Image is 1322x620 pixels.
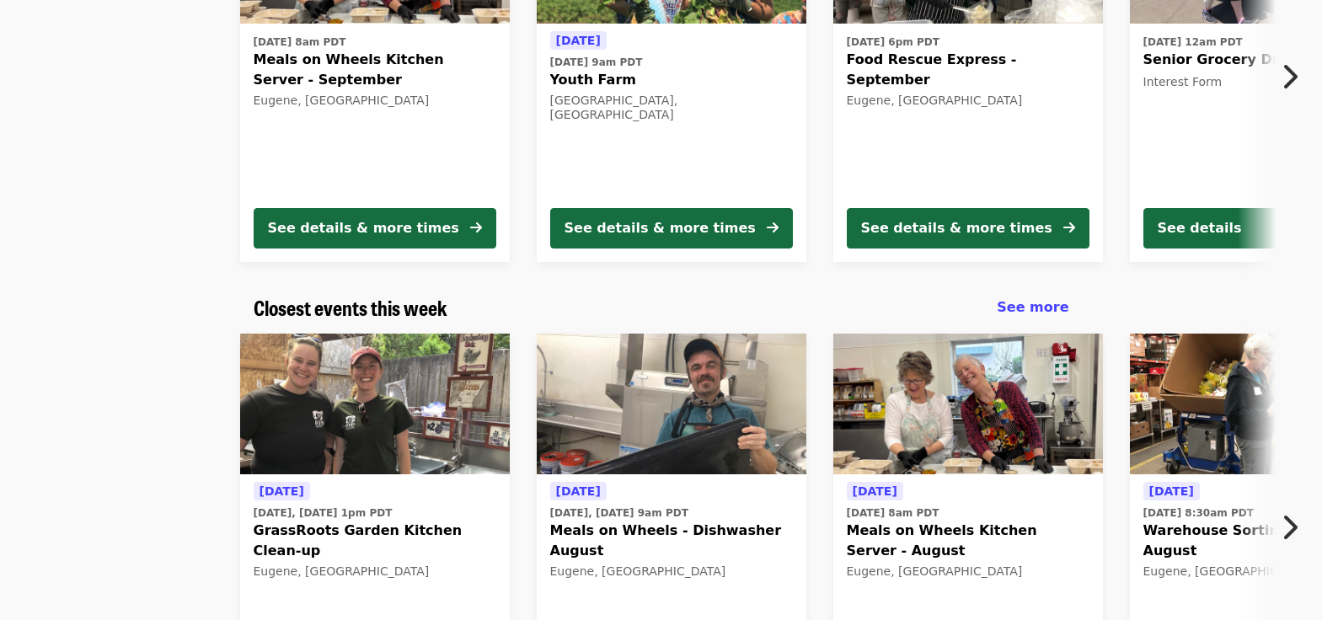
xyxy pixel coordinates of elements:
[1266,504,1322,551] button: Next item
[537,334,806,475] img: Meals on Wheels - Dishwasher August organized by FOOD For Lane County
[260,484,304,498] span: [DATE]
[550,70,793,90] span: Youth Farm
[847,208,1089,249] button: See details & more times
[254,296,447,320] a: Closest events this week
[254,521,496,561] span: GrassRoots Garden Kitchen Clean-up
[847,50,1089,90] span: Food Rescue Express - September
[268,218,459,238] div: See details & more times
[1281,511,1298,543] i: chevron-right icon
[556,484,601,498] span: [DATE]
[1143,75,1223,88] span: Interest Form
[1143,505,1254,521] time: [DATE] 8:30am PDT
[847,521,1089,561] span: Meals on Wheels Kitchen Server - August
[550,521,793,561] span: Meals on Wheels - Dishwasher August
[847,94,1089,108] div: Eugene, [GEOGRAPHIC_DATA]
[847,35,939,50] time: [DATE] 6pm PDT
[240,334,510,475] img: GrassRoots Garden Kitchen Clean-up organized by FOOD For Lane County
[1063,220,1075,236] i: arrow-right icon
[240,296,1083,320] div: Closest events this week
[254,564,496,579] div: Eugene, [GEOGRAPHIC_DATA]
[254,505,393,521] time: [DATE], [DATE] 1pm PDT
[254,50,496,90] span: Meals on Wheels Kitchen Server - September
[847,564,1089,579] div: Eugene, [GEOGRAPHIC_DATA]
[254,94,496,108] div: Eugene, [GEOGRAPHIC_DATA]
[1149,484,1194,498] span: [DATE]
[861,218,1052,238] div: See details & more times
[556,34,601,47] span: [DATE]
[1143,35,1243,50] time: [DATE] 12am PDT
[550,208,793,249] button: See details & more times
[767,220,779,236] i: arrow-right icon
[550,55,643,70] time: [DATE] 9am PDT
[470,220,482,236] i: arrow-right icon
[254,208,496,249] button: See details & more times
[997,297,1068,318] a: See more
[565,218,756,238] div: See details & more times
[254,292,447,322] span: Closest events this week
[847,505,939,521] time: [DATE] 8am PDT
[1158,218,1242,238] div: See details
[853,484,897,498] span: [DATE]
[550,564,793,579] div: Eugene, [GEOGRAPHIC_DATA]
[550,505,688,521] time: [DATE], [DATE] 9am PDT
[997,299,1068,315] span: See more
[1266,53,1322,100] button: Next item
[254,35,346,50] time: [DATE] 8am PDT
[1281,61,1298,93] i: chevron-right icon
[833,334,1103,475] img: Meals on Wheels Kitchen Server - August organized by FOOD For Lane County
[550,94,793,122] div: [GEOGRAPHIC_DATA], [GEOGRAPHIC_DATA]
